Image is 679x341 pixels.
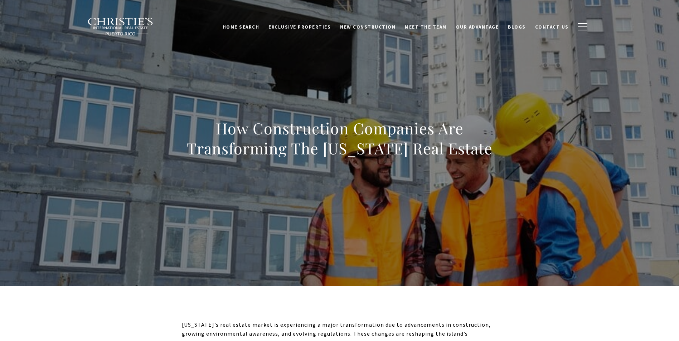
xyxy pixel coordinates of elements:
a: Meet the Team [400,20,451,33]
a: Blogs [503,20,530,33]
span: Blogs [508,23,526,29]
span: Exclusive Properties [268,23,331,29]
a: Our Advantage [451,20,504,33]
span: New Construction [340,23,396,29]
a: New Construction [335,20,400,33]
a: Exclusive Properties [264,20,335,33]
img: Christie's International Real Estate black text logo [87,18,154,36]
a: Home Search [218,20,264,33]
span: Our Advantage [456,23,499,29]
h1: How Construction Companies Are Transforming The [US_STATE] Real Estate [182,118,498,158]
span: Contact Us [535,23,569,29]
